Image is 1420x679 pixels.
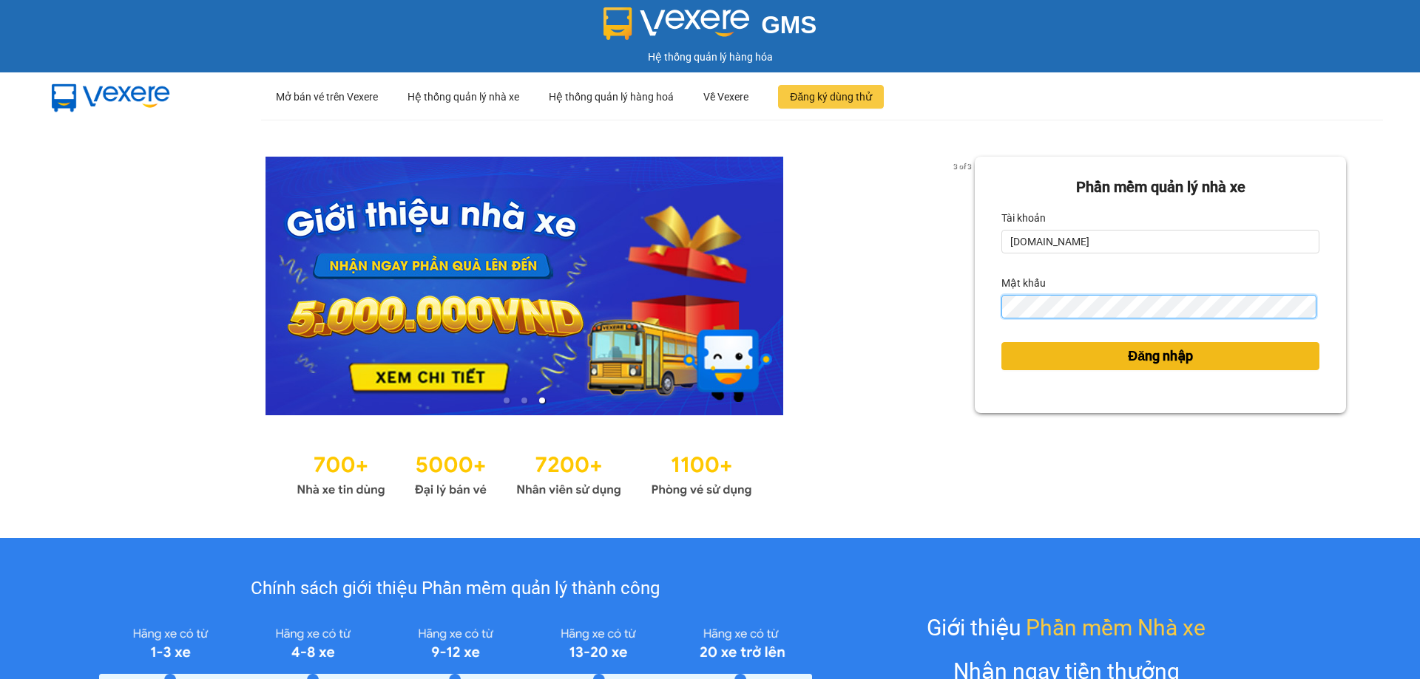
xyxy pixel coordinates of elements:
[1001,342,1319,370] button: Đăng nhập
[778,85,884,109] button: Đăng ký dùng thử
[539,397,545,403] li: slide item 3
[1001,176,1319,199] div: Phần mềm quản lý nhà xe
[1001,271,1046,295] label: Mật khẩu
[99,575,811,603] div: Chính sách giới thiệu Phần mềm quản lý thành công
[603,22,817,34] a: GMS
[927,610,1206,645] div: Giới thiệu
[549,73,674,120] div: Hệ thống quản lý hàng hoá
[1001,206,1046,230] label: Tài khoản
[521,397,527,403] li: slide item 2
[297,445,752,501] img: Statistics.png
[761,11,816,38] span: GMS
[1128,346,1193,366] span: Đăng nhập
[703,73,748,120] div: Về Vexere
[954,157,975,415] button: next slide / item
[790,89,872,105] span: Đăng ký dùng thử
[74,157,95,415] button: previous slide / item
[1026,610,1206,645] span: Phần mềm Nhà xe
[1001,230,1319,253] input: Tài khoản
[1001,295,1316,318] input: Mật khẩu
[949,157,975,176] p: 3 of 3
[504,397,510,403] li: slide item 1
[37,72,185,121] img: mbUUG5Q.png
[603,7,750,40] img: logo 2
[276,73,378,120] div: Mở bán vé trên Vexere
[4,49,1416,65] div: Hệ thống quản lý hàng hóa
[408,73,519,120] div: Hệ thống quản lý nhà xe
